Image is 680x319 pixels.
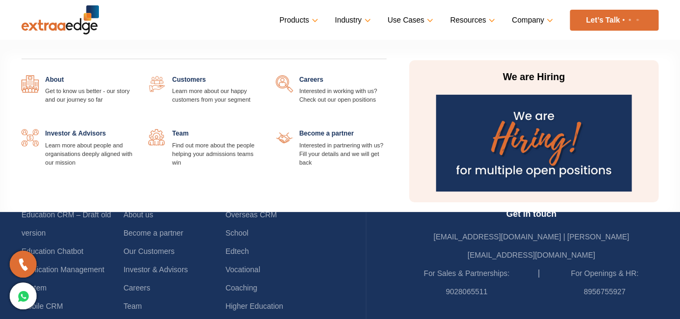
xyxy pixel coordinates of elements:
p: We are Hiring [433,71,635,84]
a: Become a partner [124,229,183,237]
a: Our Customers [124,247,175,256]
a: Industry [335,12,369,28]
a: 8956755927 [584,287,626,296]
a: Edtech [225,247,249,256]
a: Investor & Advisors [124,265,188,274]
a: Use Cases [388,12,431,28]
a: Application Management System [22,265,104,292]
label: For Openings & HR: [571,264,639,282]
a: Coaching [225,283,257,292]
a: Products [280,12,316,28]
a: [EMAIL_ADDRESS][DOMAIN_NAME] | [PERSON_NAME][EMAIL_ADDRESS][DOMAIN_NAME] [433,232,629,259]
a: Overseas CRM [225,210,277,219]
a: Careers [124,283,151,292]
a: About us [124,210,153,219]
a: Vocational [225,265,260,274]
a: Education CRM – Draft old version [22,210,111,237]
label: For Sales & Partnerships: [424,264,510,282]
a: Team [124,302,142,310]
a: Let’s Talk [570,10,658,31]
a: Company [512,12,551,28]
a: Mobile CRM [22,302,63,310]
a: School [225,229,248,237]
a: Resources [450,12,493,28]
a: Higher Education [225,302,283,310]
a: 9028065511 [446,287,488,296]
h4: Get in touch [404,209,659,228]
a: Education Chatbot [22,247,83,256]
